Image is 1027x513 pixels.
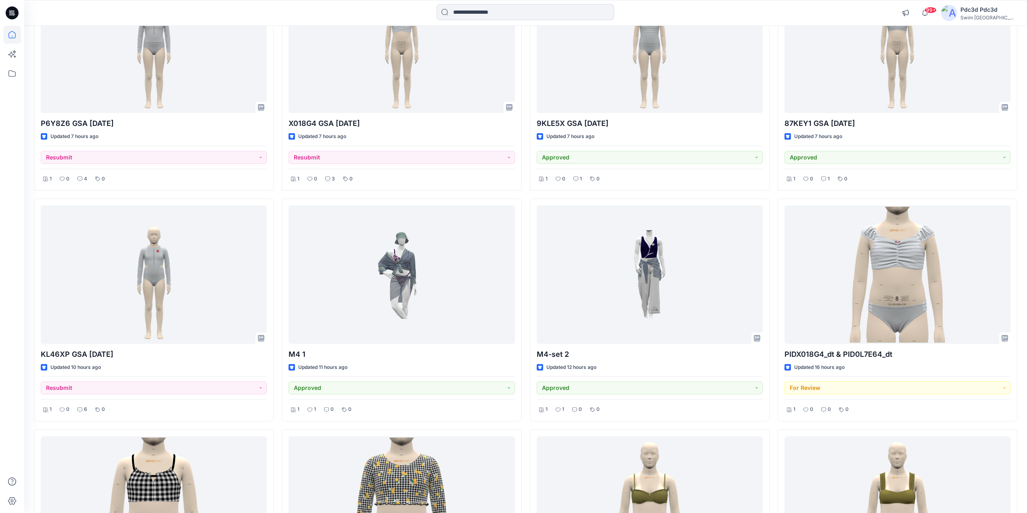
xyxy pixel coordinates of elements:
p: 0 [596,175,600,183]
p: 6 [84,405,87,414]
p: 0 [314,175,317,183]
p: 1 [793,405,795,414]
p: Updated 7 hours ago [298,132,346,141]
p: Updated 11 hours ago [298,363,347,372]
p: M4-set 2 [537,349,763,360]
p: 0 [102,405,105,414]
a: PIDX018G4_dt & PID0L7E64_dt [784,205,1010,344]
span: 99+ [925,7,937,13]
p: M4 1 [289,349,515,360]
p: PIDX018G4_dt & PID0L7E64_dt [784,349,1010,360]
p: 0 [828,405,831,414]
p: 1 [546,405,548,414]
a: M4-set 2 [537,205,763,344]
p: 0 [810,405,813,414]
p: 1 [50,405,52,414]
p: 1 [50,175,52,183]
a: M4 1 [289,205,515,344]
p: 1 [297,175,299,183]
div: Pdc3d Pdc3d [960,5,1017,15]
p: Updated 7 hours ago [50,132,98,141]
p: Updated 16 hours ago [794,363,845,372]
p: 1 [793,175,795,183]
img: avatar [941,5,957,21]
p: 1 [314,405,316,414]
p: 0 [102,175,105,183]
p: 1 [546,175,548,183]
p: Updated 12 hours ago [546,363,596,372]
p: 0 [66,175,69,183]
p: 0 [845,405,849,414]
div: Swim [GEOGRAPHIC_DATA] [960,15,1017,21]
p: 9KLE5X GSA [DATE] [537,118,763,129]
p: Updated 10 hours ago [50,363,101,372]
p: 0 [349,175,353,183]
p: 0 [66,405,69,414]
p: P6Y8Z6 GSA [DATE] [41,118,267,129]
p: KL46XP GSA [DATE] [41,349,267,360]
p: 0 [810,175,813,183]
p: 0 [596,405,600,414]
p: 0 [844,175,847,183]
p: Updated 7 hours ago [546,132,594,141]
p: 0 [348,405,351,414]
p: 0 [562,175,565,183]
p: 0 [579,405,582,414]
p: 1 [562,405,564,414]
a: KL46XP GSA 2025.8.12 [41,205,267,344]
p: Updated 7 hours ago [794,132,842,141]
p: 4 [84,175,87,183]
p: 3 [332,175,335,183]
p: 1 [297,405,299,414]
p: 0 [330,405,334,414]
p: 87KEY1 GSA [DATE] [784,118,1010,129]
p: 1 [580,175,582,183]
p: 1 [828,175,830,183]
p: X018G4 GSA [DATE] [289,118,515,129]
